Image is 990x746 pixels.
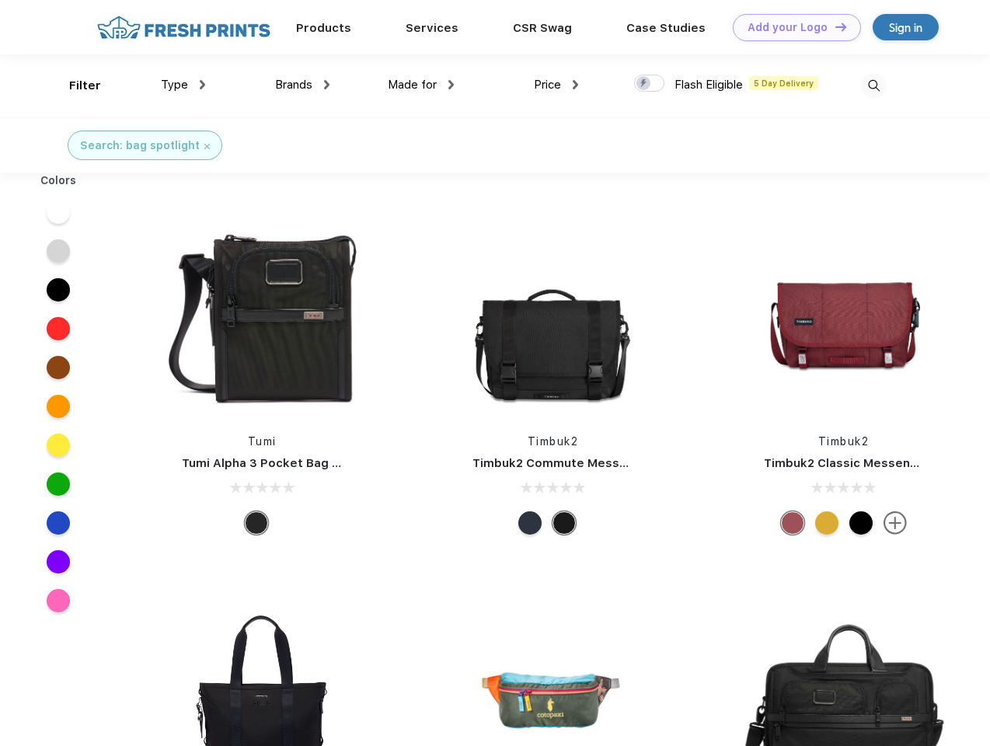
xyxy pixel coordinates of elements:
[534,78,561,92] span: Price
[448,80,454,89] img: dropdown.png
[388,78,437,92] span: Made for
[29,173,89,189] div: Colors
[573,80,578,89] img: dropdown.png
[69,77,101,95] div: Filter
[472,456,681,470] a: Timbuk2 Commute Messenger Bag
[741,211,947,418] img: func=resize&h=266
[275,78,312,92] span: Brands
[449,211,656,418] img: func=resize&h=266
[159,211,365,418] img: func=resize&h=266
[245,511,268,535] div: Black
[200,80,205,89] img: dropdown.png
[518,511,542,535] div: Eco Nautical
[884,511,907,535] img: more.svg
[248,435,277,448] a: Tumi
[749,76,818,90] span: 5 Day Delivery
[849,511,873,535] div: Eco Black
[764,456,957,470] a: Timbuk2 Classic Messenger Bag
[781,511,804,535] div: Eco Collegiate Red
[161,78,188,92] span: Type
[873,14,939,40] a: Sign in
[92,14,275,41] img: fo%20logo%202.webp
[324,80,329,89] img: dropdown.png
[818,435,870,448] a: Timbuk2
[861,73,887,99] img: desktop_search.svg
[815,511,838,535] div: Eco Amber
[80,138,200,154] div: Search: bag spotlight
[296,21,351,35] a: Products
[182,456,364,470] a: Tumi Alpha 3 Pocket Bag Small
[204,144,210,149] img: filter_cancel.svg
[748,21,828,34] div: Add your Logo
[553,511,576,535] div: Eco Black
[835,23,846,31] img: DT
[889,19,922,37] div: Sign in
[675,78,743,92] span: Flash Eligible
[528,435,579,448] a: Timbuk2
